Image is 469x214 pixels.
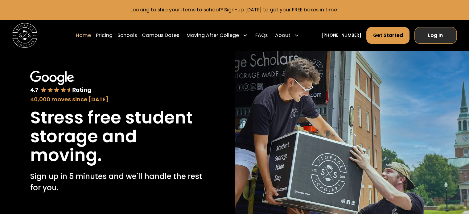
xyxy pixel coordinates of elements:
a: Get Started [366,27,409,44]
a: Log In [414,27,457,44]
img: Storage Scholars main logo [12,23,37,48]
div: About [273,27,302,44]
a: Schools [117,27,137,44]
a: Looking to ship your items to school? Sign-up [DATE] to get your FREE boxes in time! [130,6,339,13]
a: FAQs [255,27,267,44]
a: home [12,23,37,48]
a: [PHONE_NUMBER] [321,32,361,38]
a: Campus Dates [142,27,179,44]
a: Pricing [96,27,113,44]
div: About [275,32,290,39]
img: Google 4.7 star rating [30,71,91,94]
a: Home [76,27,91,44]
h1: Stress free student storage and moving. [30,108,204,165]
div: Moving After College [184,27,250,44]
p: Sign up in 5 minutes and we'll handle the rest for you. [30,171,204,193]
div: 40,000 moves since [DATE] [30,95,204,103]
div: Moving After College [187,32,239,39]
